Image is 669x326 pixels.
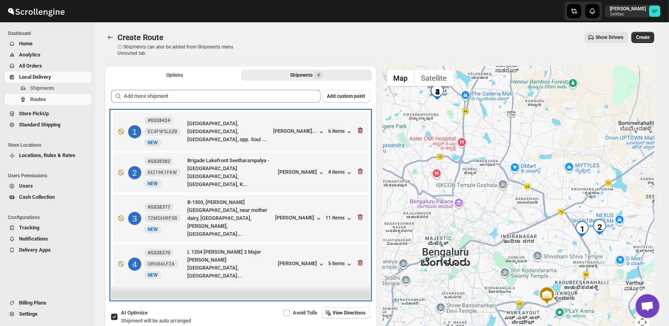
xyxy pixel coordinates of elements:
[187,248,275,280] div: L 1204 [PERSON_NAME] 2 Major [PERSON_NAME][GEOGRAPHIC_DATA], [GEOGRAPHIC_DATA]...
[241,70,371,81] button: Selected Shipments
[636,294,659,318] div: Open chat
[166,72,183,78] span: Options
[333,310,366,316] span: View Directions
[329,169,353,177] div: 4 items
[5,150,91,161] button: Locations, Rules & Rates
[5,94,91,105] button: Routes
[6,1,66,21] img: ScrollEngine
[19,225,39,231] span: Tracking
[652,9,657,14] text: SP
[574,221,590,237] div: 1
[19,183,33,189] span: Users
[19,247,51,253] span: Delivery Apps
[8,30,91,37] span: Dashboard
[148,140,158,146] span: NEW
[19,41,33,47] span: Home
[148,128,177,135] span: EC4FW5L6ZB
[415,70,454,86] button: Show satellite imagery
[5,192,91,203] button: Cash Collection
[429,84,445,100] div: 4
[317,72,320,78] span: 4
[8,214,91,221] span: Configurations
[121,318,191,324] span: Shipment will be auto arranged
[631,32,654,43] button: Create
[8,142,91,148] span: Store Locations
[148,261,175,267] span: QI9U66LF2A
[323,90,370,103] button: Add custom point
[278,260,325,268] button: [PERSON_NAME]
[128,212,141,225] div: 3
[278,169,325,177] button: [PERSON_NAME]
[148,215,177,221] span: T2MGHIRFSR
[30,96,46,102] span: Routes
[5,180,91,192] button: Users
[105,32,116,43] button: Routes
[19,300,46,306] span: Billing Plans
[19,63,42,69] span: All Orders
[5,244,91,256] button: Delivery Apps
[5,83,91,94] button: Shipments
[105,83,377,303] div: Selected Shipments
[584,32,628,43] button: Show Drivers
[649,6,660,17] span: Sulakshana Pundle
[322,307,371,318] button: View Directions
[148,169,177,176] span: IHZ19K1FKW
[327,93,365,99] span: Add custom point
[148,250,170,256] b: #GS38370
[5,49,91,60] button: Analytics
[5,60,91,72] button: All Orders
[293,310,318,316] span: Avoid Tolls
[128,258,141,271] div: 4
[19,74,51,80] span: Local Delivery
[387,70,415,86] button: Show street map
[128,166,141,179] div: 2
[5,297,91,309] button: Billing Plans
[290,71,323,79] div: Shipments
[148,159,170,164] b: #GS38382
[124,90,321,103] input: Add more shipment
[605,5,661,17] button: User menu
[19,194,55,200] span: Cash Collection
[610,6,646,12] p: [PERSON_NAME]
[117,44,242,56] p: ⓘ Shipments can also be added from Shipments menu Unrouted tab
[187,198,272,238] div: B-1303, [PERSON_NAME][GEOGRAPHIC_DATA], near mother dairy, [GEOGRAPHIC_DATA], [PERSON_NAME], [GEO...
[329,128,353,136] button: 6 items
[19,111,49,116] span: Store PickUp
[8,173,91,179] span: Users Permissions
[610,12,646,17] p: 5e00ac
[273,128,325,136] button: [PERSON_NAME]...
[187,120,270,144] div: [GEOGRAPHIC_DATA], [GEOGRAPHIC_DATA], [GEOGRAPHIC_DATA], opp. Soul ...
[636,34,650,41] span: Create
[128,125,141,138] div: 1
[592,219,607,235] div: 2
[5,233,91,244] button: Notifications
[117,33,163,42] span: Create Route
[275,215,323,223] button: [PERSON_NAME]
[5,222,91,233] button: Tracking
[19,152,75,158] span: Locations, Rules & Rates
[19,311,38,317] span: Settings
[148,118,170,123] b: #GS38424
[329,260,353,268] button: 5 items
[148,181,158,186] span: NEW
[148,204,170,210] b: #GS38377
[148,272,158,278] span: NEW
[596,34,623,41] span: Show Drivers
[121,310,148,316] span: AI Optimize
[30,85,54,91] span: Shipments
[326,215,353,223] button: 11 items
[148,227,158,232] span: NEW
[19,52,40,58] span: Analytics
[187,157,275,188] div: Brigade Lakefront Seetharampalya - [GEOGRAPHIC_DATA] [GEOGRAPHIC_DATA], [GEOGRAPHIC_DATA], K...
[19,122,60,128] span: Standard Shipping
[5,38,91,49] button: Home
[273,128,317,134] div: [PERSON_NAME]...
[110,70,240,81] button: All Route Options
[19,236,48,242] span: Notifications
